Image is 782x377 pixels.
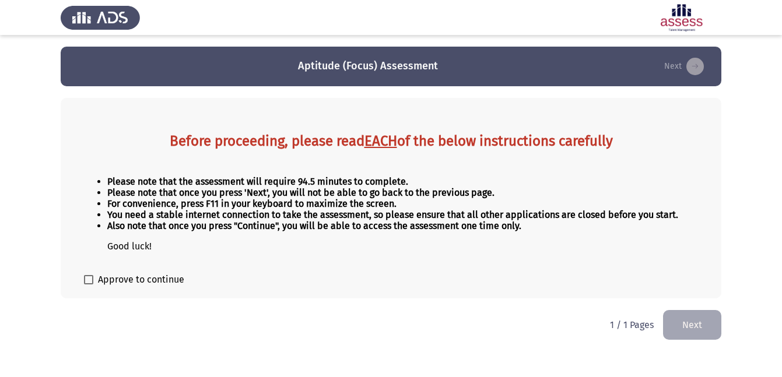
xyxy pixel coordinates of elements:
[661,57,707,76] button: load next page
[107,176,408,187] strong: Please note that the assessment will require 94.5 minutes to complete.
[107,198,397,209] strong: For convenience, press F11 in your keyboard to maximize the screen.
[298,59,438,73] h3: Aptitude (Focus) Assessment
[364,133,397,149] u: EACH
[61,1,140,34] img: Assess Talent Management logo
[170,133,613,149] strong: Before proceeding, please read of the below instructions carefully
[98,273,184,287] span: Approve to continue
[610,319,654,330] p: 1 / 1 Pages
[642,1,721,34] img: Assessment logo of Focus 4 Module Assessment (IB- A/EN/AR)
[107,209,678,220] strong: You need a stable internet connection to take the assessment, so please ensure that all other app...
[663,310,721,340] button: load next page
[107,241,698,252] p: Good luck!
[107,187,495,198] strong: Please note that once you press 'Next', you will not be able to go back to the previous page.
[107,220,521,231] strong: Also note that once you press "Continue", you will be able to access the assessment one time only.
